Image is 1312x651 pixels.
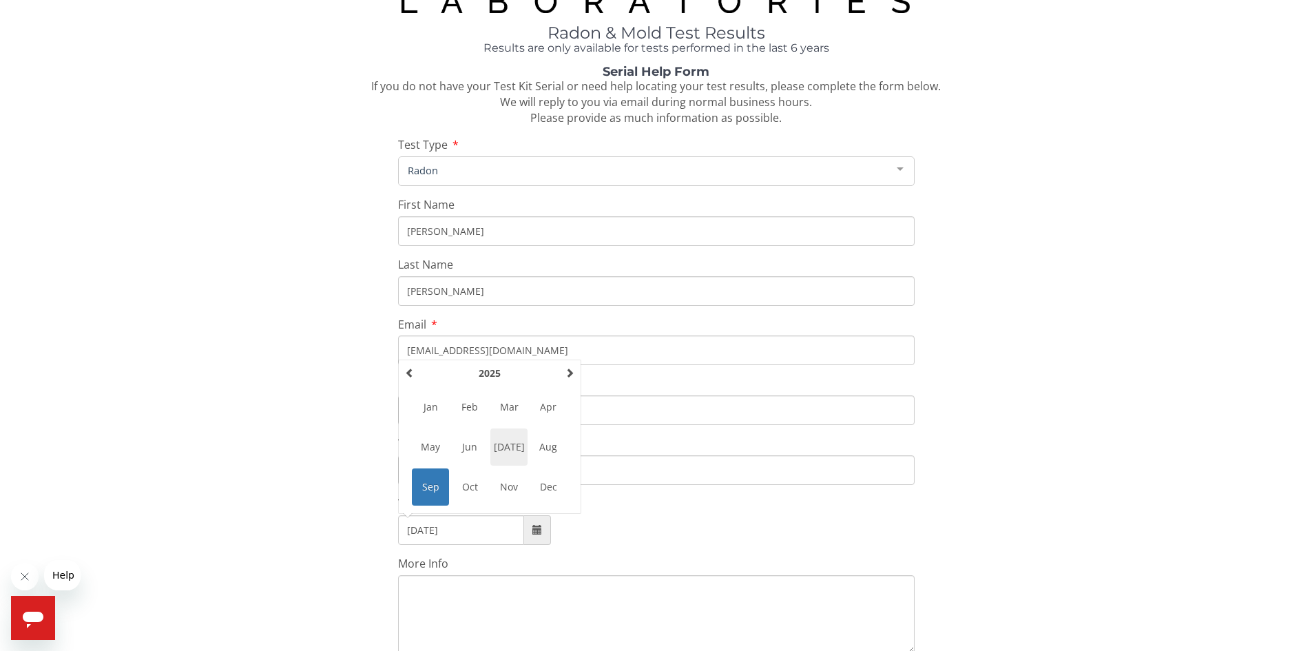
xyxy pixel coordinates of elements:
[451,389,488,426] span: Feb
[405,368,415,378] span: Previous Year
[398,556,448,571] span: More Info
[418,363,561,384] th: Select Year
[11,563,39,590] iframe: Close message
[404,163,886,178] span: Radon
[398,197,455,212] span: First Name
[398,137,448,152] span: Test Type
[398,42,915,54] h4: Results are only available for tests performed in the last 6 years
[490,389,528,426] span: Mar
[451,428,488,466] span: Jun
[530,389,567,426] span: Apr
[530,428,567,466] span: Aug
[398,317,426,332] span: Email
[603,64,709,79] strong: Serial Help Form
[398,24,915,42] h1: Radon & Mold Test Results
[44,560,81,590] iframe: Message from company
[398,257,453,272] span: Last Name
[371,79,941,125] span: If you do not have your Test Kit Serial or need help locating your test results, please complete ...
[412,468,449,506] span: Sep
[530,468,567,506] span: Dec
[11,596,55,640] iframe: Button to launch messaging window
[490,468,528,506] span: Nov
[451,468,488,506] span: Oct
[565,368,574,378] span: Next Year
[412,428,449,466] span: May
[490,428,528,466] span: [DATE]
[412,389,449,426] span: Jan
